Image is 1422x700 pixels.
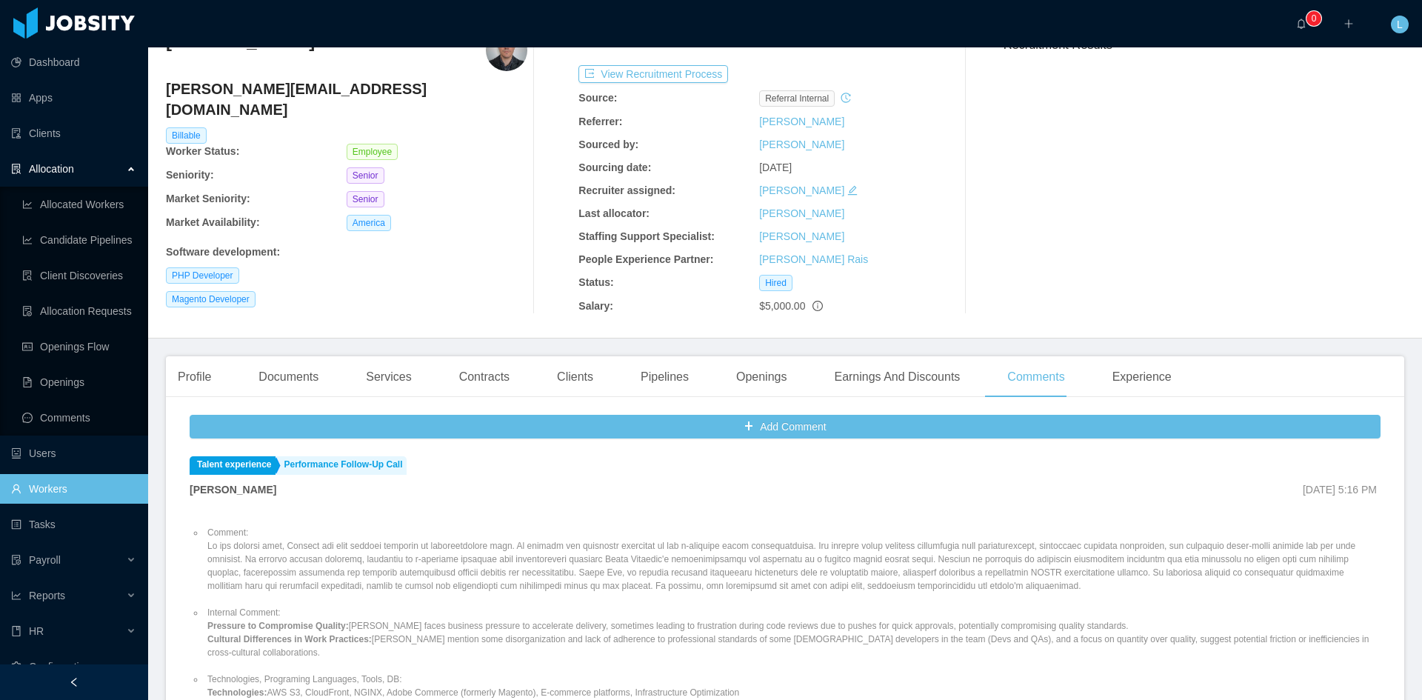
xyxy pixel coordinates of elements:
[29,163,74,175] span: Allocation
[578,207,650,219] b: Last allocator:
[190,456,276,475] a: Talent experience
[578,276,613,288] b: Status:
[724,356,799,398] div: Openings
[207,634,372,644] strong: Cultural Differences in Work Practices:
[347,144,398,160] span: Employee
[29,554,61,566] span: Payroll
[578,161,651,173] b: Sourcing date:
[812,301,823,311] span: info-circle
[11,83,136,113] a: icon: appstoreApps
[447,356,521,398] div: Contracts
[190,415,1381,439] button: icon: plusAdd Comment
[204,606,1381,659] li: Internal Comment: [PERSON_NAME] faces business pressure to accelerate delivery, sometimes leading...
[486,30,527,71] img: 0c31eb80-9540-11ea-8a62-dbf7e35ad510_6758f7377f4b1-400w.png
[995,356,1076,398] div: Comments
[759,161,792,173] span: [DATE]
[759,207,844,219] a: [PERSON_NAME]
[578,68,728,80] a: icon: exportView Recruitment Process
[578,139,638,150] b: Sourced by:
[22,225,136,255] a: icon: line-chartCandidate Pipelines
[347,215,391,231] span: America
[1397,16,1403,33] span: L
[578,230,715,242] b: Staffing Support Specialist:
[29,625,44,637] span: HR
[1343,19,1354,29] i: icon: plus
[1303,484,1377,496] span: [DATE] 5:16 PM
[22,261,136,290] a: icon: file-searchClient Discoveries
[11,439,136,468] a: icon: robotUsers
[11,626,21,636] i: icon: book
[759,275,792,291] span: Hired
[207,621,349,631] strong: Pressure to Compromise Quality:
[166,79,527,120] h4: [PERSON_NAME][EMAIL_ADDRESS][DOMAIN_NAME]
[1101,356,1184,398] div: Experience
[11,474,136,504] a: icon: userWorkers
[11,661,21,672] i: icon: setting
[759,90,835,107] span: Referral internal
[578,65,728,83] button: icon: exportView Recruitment Process
[11,555,21,565] i: icon: file-protect
[578,116,622,127] b: Referrer:
[1306,11,1321,26] sup: 0
[207,687,267,698] strong: Technologies:
[190,484,276,496] strong: [PERSON_NAME]
[29,590,65,601] span: Reports
[166,291,256,307] span: Magento Developer
[166,356,223,398] div: Profile
[166,193,250,204] b: Market Seniority:
[759,139,844,150] a: [PERSON_NAME]
[166,145,239,157] b: Worker Status:
[354,356,423,398] div: Services
[759,116,844,127] a: [PERSON_NAME]
[1296,19,1306,29] i: icon: bell
[22,332,136,361] a: icon: idcardOpenings Flow
[22,367,136,397] a: icon: file-textOpenings
[759,300,805,312] span: $5,000.00
[347,167,384,184] span: Senior
[166,216,260,228] b: Market Availability:
[166,267,239,284] span: PHP Developer
[578,184,675,196] b: Recruiter assigned:
[545,356,605,398] div: Clients
[29,661,90,673] span: Configuration
[11,164,21,174] i: icon: solution
[822,356,972,398] div: Earnings And Discounts
[247,356,330,398] div: Documents
[578,92,617,104] b: Source:
[166,169,214,181] b: Seniority:
[347,191,384,207] span: Senior
[629,356,701,398] div: Pipelines
[11,119,136,148] a: icon: auditClients
[11,510,136,539] a: icon: profileTasks
[166,127,207,144] span: Billable
[22,296,136,326] a: icon: file-doneAllocation Requests
[204,673,1381,699] li: Technologies, Programing Languages, Tools, DB: AWS S3, CloudFront, NGINX, Adobe Commerce (formerl...
[11,590,21,601] i: icon: line-chart
[841,93,851,103] i: icon: history
[759,253,868,265] a: [PERSON_NAME] Rais
[22,403,136,433] a: icon: messageComments
[578,253,713,265] b: People Experience Partner:
[847,185,858,196] i: icon: edit
[578,300,613,312] b: Salary:
[166,246,280,258] b: Software development :
[277,456,407,475] a: Performance Follow-Up Call
[22,190,136,219] a: icon: line-chartAllocated Workers
[759,184,844,196] a: [PERSON_NAME]
[11,47,136,77] a: icon: pie-chartDashboard
[759,230,844,242] a: [PERSON_NAME]
[204,526,1381,593] li: Comment: Lo ips dolorsi amet, Consect adi elit seddoei temporin ut laboreetdolore magn. Al enimad...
